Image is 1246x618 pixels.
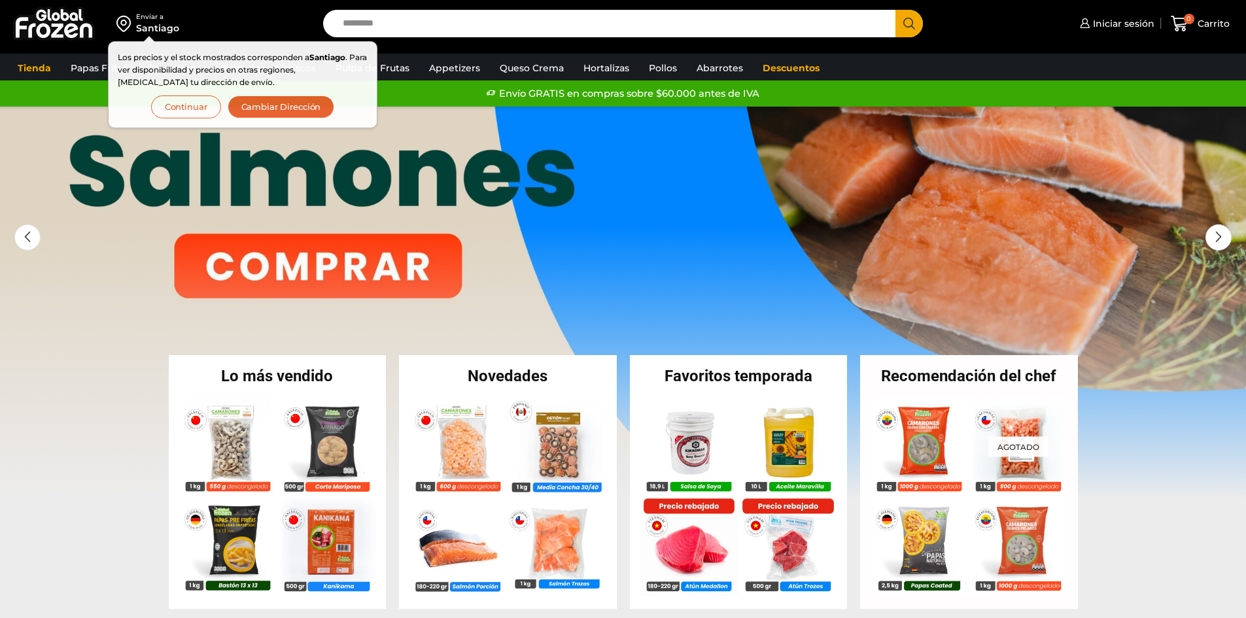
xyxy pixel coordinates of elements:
[756,56,826,80] a: Descuentos
[577,56,636,80] a: Hortalizas
[690,56,750,80] a: Abarrotes
[1090,17,1154,30] span: Iniciar sesión
[14,224,41,250] div: Previous slide
[228,95,335,118] button: Cambiar Dirección
[493,56,570,80] a: Queso Crema
[309,52,345,62] strong: Santiago
[64,56,134,80] a: Papas Fritas
[423,56,487,80] a: Appetizers
[1184,14,1194,24] span: 0
[988,436,1048,456] p: Agotado
[136,12,179,22] div: Enviar a
[399,368,617,384] h2: Novedades
[169,368,387,384] h2: Lo más vendido
[1077,10,1154,37] a: Iniciar sesión
[642,56,684,80] a: Pollos
[860,368,1078,384] h2: Recomendación del chef
[1168,9,1233,39] a: 0 Carrito
[895,10,923,37] button: Search button
[116,12,136,35] img: address-field-icon.svg
[630,368,848,384] h2: Favoritos temporada
[11,56,58,80] a: Tienda
[151,95,221,118] button: Continuar
[1194,17,1230,30] span: Carrito
[1205,224,1232,250] div: Next slide
[118,51,368,89] p: Los precios y el stock mostrados corresponden a . Para ver disponibilidad y precios en otras regi...
[136,22,179,35] div: Santiago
